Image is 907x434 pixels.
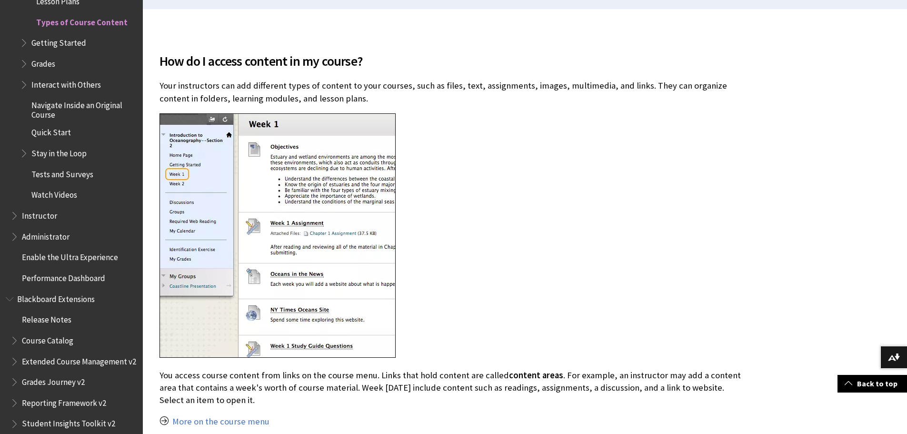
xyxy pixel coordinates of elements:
[21,229,69,242] span: Administrator
[31,56,55,69] span: Grades
[159,369,750,407] p: You access course content from links on the course menu. Links that hold content are called . For...
[21,416,115,429] span: Student Insights Toolkit v2
[172,416,269,427] a: More on the course menu
[509,370,563,381] span: content areas
[31,187,77,200] span: Watch Videos
[31,97,136,120] span: Navigate Inside an Original Course
[21,374,84,387] span: Grades Journey v2
[21,208,57,221] span: Instructor
[31,125,70,138] span: Quick Start
[159,80,750,104] p: Your instructors can add different types of content to your courses, such as files, text, assignm...
[21,353,136,366] span: Extended Course Management v2
[21,395,106,408] span: Reporting Framework v2
[21,333,73,345] span: Course Catalog
[21,250,118,262] span: Enable the Ultra Experience
[21,312,71,324] span: Release Notes
[837,375,907,393] a: Back to top
[31,35,86,48] span: Getting Started
[36,14,127,27] span: Types of Course Content
[31,166,93,179] span: Tests and Surveys
[31,77,100,90] span: Interact with Others
[159,51,750,71] span: How do I access content in my course?
[21,270,105,283] span: Performance Dashboard
[31,145,86,158] span: Stay in the Loop
[17,291,94,304] span: Blackboard Extensions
